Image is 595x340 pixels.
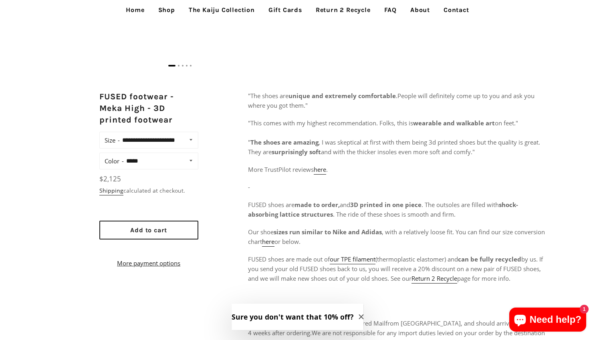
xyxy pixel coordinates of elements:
[248,200,546,219] p: FUSED shoes are and . The outsoles are filled with . The ride of these shoes is smooth and firm.
[274,228,382,236] strong: sizes run similar to Nike and Adidas
[248,228,545,247] span: Our shoe , with a relatively loose fit. You can find our size conversion chart or below.
[350,201,422,209] strong: 3D printed in one piece
[411,274,457,284] a: Return 2 Recycle
[495,119,518,127] span: on feet."
[168,65,175,66] span: Go to slide 1
[248,255,543,284] span: FUSED shoes are made out of (thermoplastic elastomer) and by us. If you send your old FUSED shoes...
[250,92,397,100] span: The shoes are .
[186,65,188,66] span: Go to slide 4
[413,119,495,127] b: wearable and walkable art
[99,186,199,195] div: calculated at checkout.
[472,148,475,156] span: "
[248,201,518,218] strong: shock-absorbing lattice structures
[458,255,521,263] strong: can be fully recycled
[248,138,540,156] span: "
[99,91,199,126] h2: FUSED footwear - Meka High - 3D printed footwear
[248,119,413,127] span: "This comes with my highest recommendation. Folks, this is
[190,65,192,66] span: Go to slide 5
[99,258,199,268] a: More payment options
[248,138,540,156] span: , I was skeptical at first with them being 3d printed shoes but the quality is great. They are an...
[250,138,319,146] strong: The shoes are amazing
[326,165,328,173] span: .
[130,226,167,234] span: Add to cart
[314,165,326,175] a: here
[262,237,274,247] a: here
[99,221,199,239] button: Add to cart
[507,308,589,334] inbox-online-store-chat: Shopify online store chat
[330,255,375,264] a: our TPE filament
[248,183,250,191] span: -
[99,187,123,195] a: Shipping
[105,135,120,146] label: Size
[294,201,340,209] strong: made to order,
[272,148,321,156] strong: surprisingly soft
[182,65,184,66] span: Go to slide 3
[178,65,180,66] span: Go to slide 2
[314,165,326,173] span: here
[99,174,121,183] span: $2,125
[305,101,308,109] span: "
[288,92,396,100] strong: unique and extremely comfortable
[385,319,461,327] span: from [GEOGRAPHIC_DATA]
[248,165,314,173] span: More TrustPilot reviews
[105,155,124,167] label: Color
[248,92,534,109] span: "
[248,92,534,109] span: People will definitely come up to you and ask you where you got them.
